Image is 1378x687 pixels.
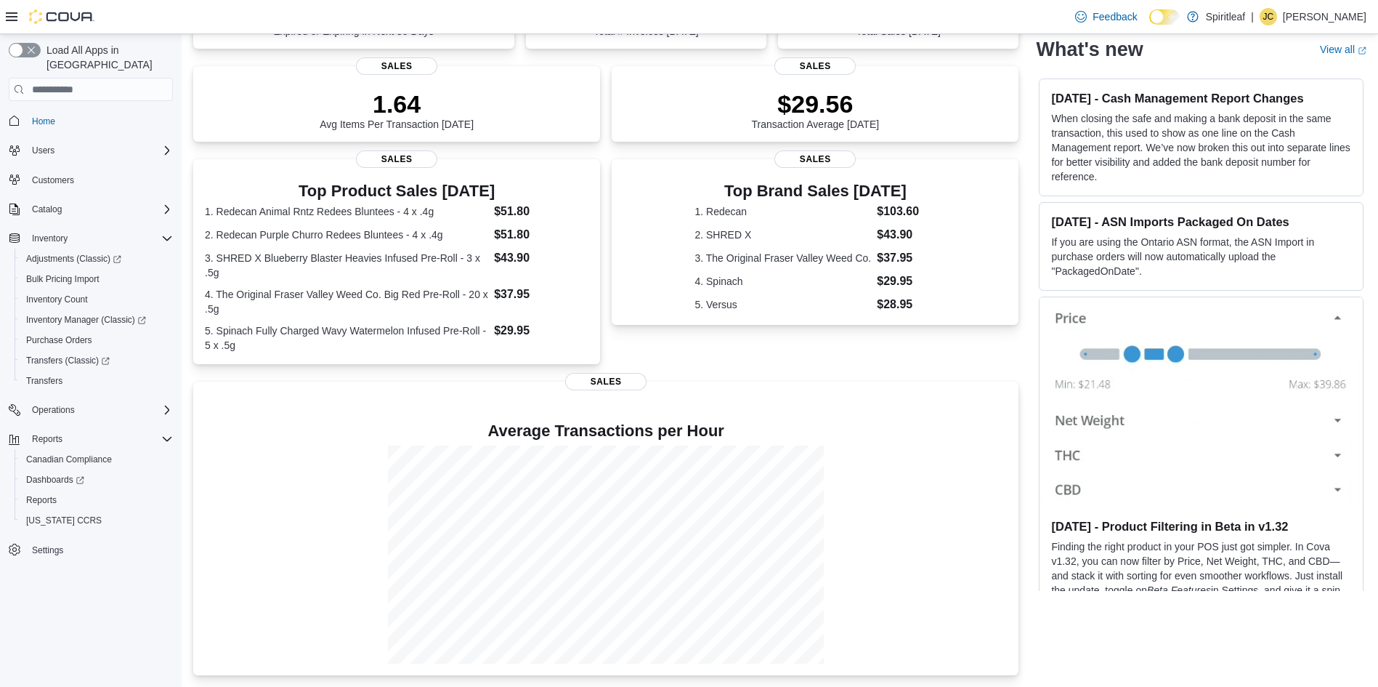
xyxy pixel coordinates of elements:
span: JC [1263,8,1274,25]
button: Reports [15,490,179,510]
p: Spiritleaf [1206,8,1245,25]
a: Purchase Orders [20,332,98,349]
dd: $51.80 [494,203,588,220]
p: $29.56 [752,89,880,118]
a: Reports [20,491,62,509]
dd: $43.90 [877,226,936,244]
a: Dashboards [20,471,90,489]
em: Beta Features [1147,584,1211,596]
dt: 4. Spinach [694,274,871,289]
span: Transfers [26,375,62,387]
a: Settings [26,542,69,559]
p: | [1251,8,1254,25]
span: Inventory [26,230,173,247]
span: Inventory Count [26,294,88,305]
div: Jim C [1260,8,1277,25]
dt: 2. SHRED X [694,228,871,242]
dd: $28.95 [877,296,936,313]
span: Sales [356,150,437,168]
h4: Average Transactions per Hour [205,422,1007,440]
a: Dashboards [15,470,179,490]
span: Inventory [32,233,68,244]
span: Catalog [26,201,173,218]
svg: External link [1358,46,1366,55]
a: Transfers [20,372,68,390]
span: Customers [26,171,173,189]
span: Operations [32,404,75,416]
span: Operations [26,401,173,419]
h3: [DATE] - Product Filtering in Beta in v1.32 [1051,519,1351,534]
span: Washington CCRS [20,512,173,529]
button: Operations [26,401,81,419]
button: Catalog [3,199,179,220]
button: Reports [3,429,179,449]
a: Transfers (Classic) [15,350,179,371]
button: Users [3,140,179,161]
p: If you are using the Ontario ASN format, the ASN Import in purchase orders will now automatically... [1051,235,1351,278]
span: Reports [26,494,57,506]
span: Sales [565,373,647,390]
span: Inventory Manager (Classic) [20,311,173,329]
dt: 3. The Original Fraser Valley Weed Co. [694,251,871,265]
span: Canadian Compliance [20,451,173,468]
a: Transfers (Classic) [20,352,115,369]
button: Canadian Compliance [15,449,179,470]
button: Transfers [15,371,179,391]
nav: Complex example [9,104,173,598]
a: Feedback [1069,2,1143,31]
p: 1.64 [320,89,474,118]
h3: [DATE] - ASN Imports Packaged On Dates [1051,214,1351,229]
span: Users [32,145,54,156]
span: Purchase Orders [26,334,92,346]
a: View allExternal link [1320,44,1366,55]
dt: 5. Spinach Fully Charged Wavy Watermelon Infused Pre-Roll - 5 x .5g [205,324,488,353]
span: Canadian Compliance [26,454,112,465]
span: Bulk Pricing Import [20,270,173,288]
span: Feedback [1093,9,1137,24]
button: Operations [3,400,179,420]
p: [PERSON_NAME] [1283,8,1366,25]
a: Canadian Compliance [20,451,118,468]
span: Customers [32,174,74,186]
dd: $37.95 [494,286,588,303]
button: Catalog [26,201,68,218]
div: Avg Items Per Transaction [DATE] [320,89,474,130]
span: Transfers (Classic) [20,352,173,369]
h3: Top Brand Sales [DATE] [694,182,936,200]
button: Home [3,110,179,131]
dd: $103.60 [877,203,936,220]
span: [US_STATE] CCRS [26,515,102,526]
dt: 2. Redecan Purple Churro Redees Bluntees - 4 x .4g [205,228,488,242]
span: Sales [774,57,856,75]
button: Settings [3,539,179,561]
dd: $29.95 [494,322,588,340]
p: When closing the safe and making a bank deposit in the same transaction, this used to show as one... [1051,111,1351,184]
h2: What's new [1036,38,1143,61]
button: Bulk Pricing Import [15,269,179,289]
h3: [DATE] - Cash Management Report Changes [1051,91,1351,105]
span: Reports [26,430,173,448]
span: Users [26,142,173,159]
dt: 1. Redecan [694,204,871,219]
a: Adjustments (Classic) [20,250,127,268]
dt: 1. Redecan Animal Rntz Redees Bluntees - 4 x .4g [205,204,488,219]
dt: 5. Versus [694,297,871,312]
a: Inventory Manager (Classic) [15,310,179,330]
dd: $37.95 [877,249,936,267]
span: Home [32,116,55,127]
dd: $43.90 [494,249,588,267]
span: Settings [32,545,63,556]
span: Dashboards [20,471,173,489]
a: Adjustments (Classic) [15,249,179,269]
button: Inventory [26,230,73,247]
a: Customers [26,172,80,189]
span: Inventory Manager (Classic) [26,314,146,326]
input: Dark Mode [1149,9,1180,25]
span: Settings [26,541,173,559]
span: Transfers [20,372,173,390]
span: Reports [32,433,62,445]
div: Transaction Average [DATE] [752,89,880,130]
button: [US_STATE] CCRS [15,510,179,531]
span: Transfers (Classic) [26,355,110,366]
dt: 3. SHRED X Blueberry Blaster Heavies Infused Pre-Roll - 3 x .5g [205,251,488,280]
